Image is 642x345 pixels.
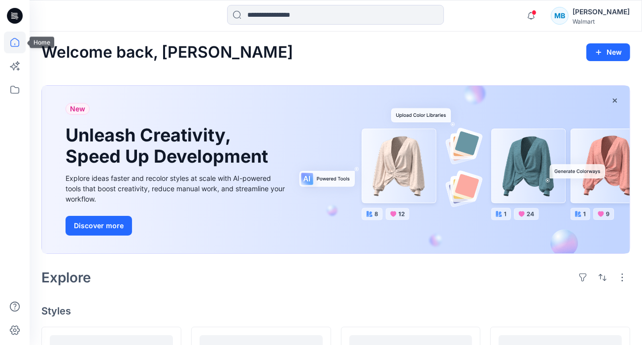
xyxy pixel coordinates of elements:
[66,173,287,204] div: Explore ideas faster and recolor styles at scale with AI-powered tools that boost creativity, red...
[66,216,132,236] button: Discover more
[66,125,272,167] h1: Unleash Creativity, Speed Up Development
[66,216,287,236] a: Discover more
[70,103,85,115] span: New
[41,270,91,285] h2: Explore
[573,6,630,18] div: [PERSON_NAME]
[573,18,630,25] div: Walmart
[41,43,293,62] h2: Welcome back, [PERSON_NAME]
[586,43,630,61] button: New
[551,7,569,25] div: MB
[41,305,630,317] h4: Styles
